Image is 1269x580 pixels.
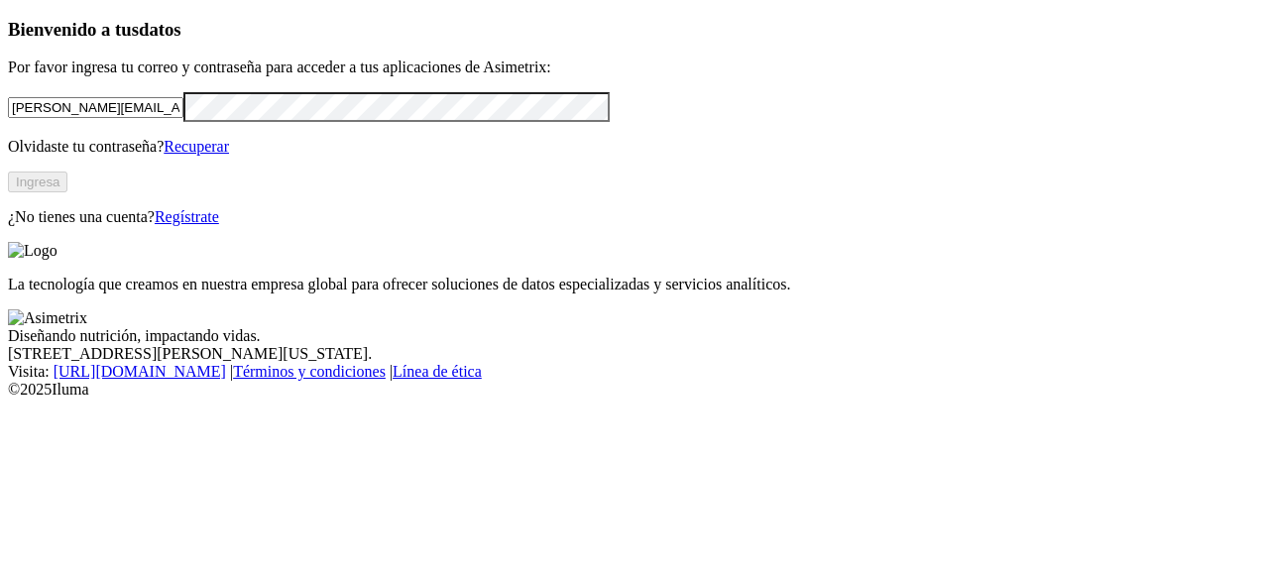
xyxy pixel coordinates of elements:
p: Olvidaste tu contraseña? [8,138,1261,156]
p: ¿No tienes una cuenta? [8,208,1261,226]
a: [URL][DOMAIN_NAME] [54,363,226,380]
p: La tecnología que creamos en nuestra empresa global para ofrecer soluciones de datos especializad... [8,276,1261,293]
div: Diseñando nutrición, impactando vidas. [8,327,1261,345]
div: [STREET_ADDRESS][PERSON_NAME][US_STATE]. [8,345,1261,363]
img: Logo [8,242,58,260]
a: Términos y condiciones [233,363,386,380]
div: © 2025 Iluma [8,381,1261,399]
p: Por favor ingresa tu correo y contraseña para acceder a tus aplicaciones de Asimetrix: [8,58,1261,76]
h3: Bienvenido a tus [8,19,1261,41]
input: Tu correo [8,97,183,118]
a: Línea de ética [393,363,482,380]
span: datos [139,19,181,40]
img: Asimetrix [8,309,87,327]
a: Recuperar [164,138,229,155]
a: Regístrate [155,208,219,225]
div: Visita : | | [8,363,1261,381]
button: Ingresa [8,172,67,192]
